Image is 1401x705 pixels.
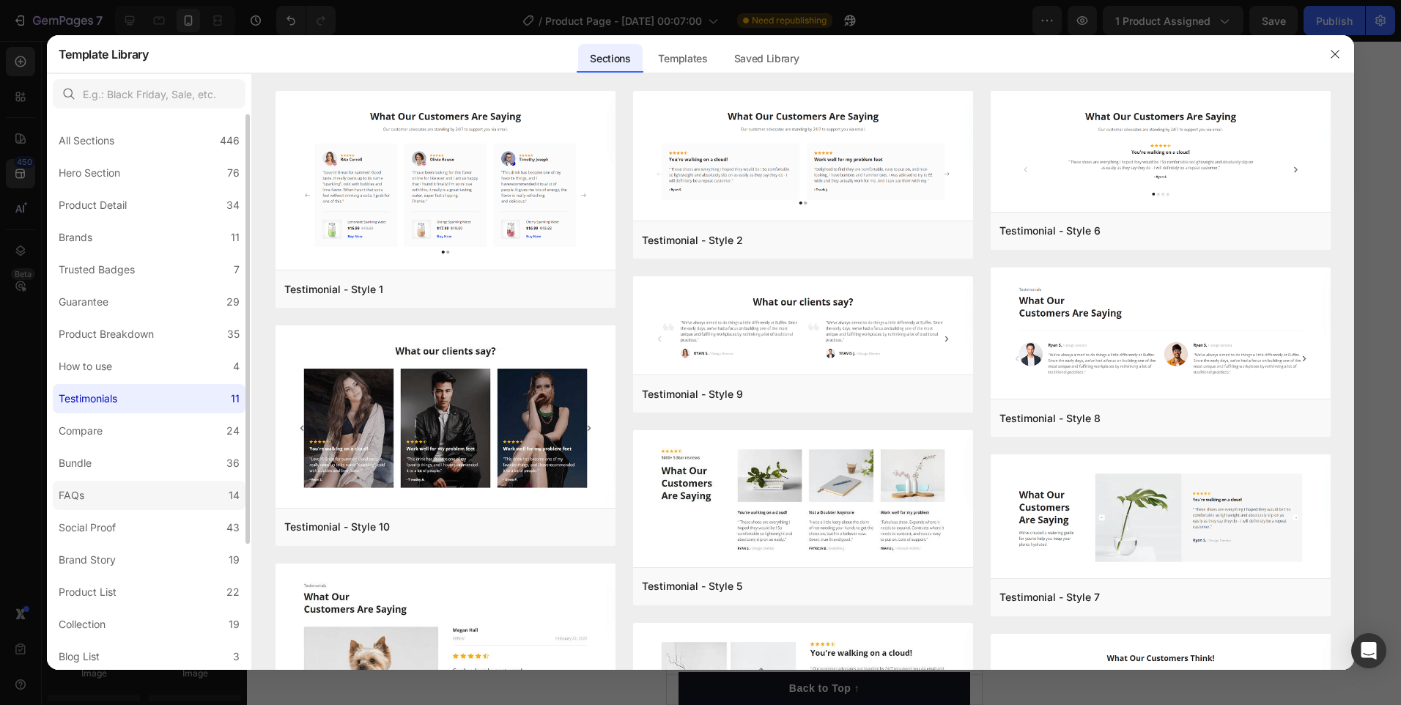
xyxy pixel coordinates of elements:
img: t9.png [633,276,973,377]
div: Add blank section [113,507,202,523]
div: Guarantee [59,293,108,311]
div: Brand Story [59,551,116,569]
div: Product Breakdown [59,325,154,343]
div: Trusted Badges [59,261,135,278]
div: How to use [59,358,112,375]
div: 43 [226,519,240,536]
div: Social Proof [59,519,116,536]
div: Blog List [59,648,100,665]
img: gempages_534376704718668961-5e7c1897-9b80-482e-9c4e-c1213050c2d1.webp [56,303,89,322]
div: 7 [234,261,240,278]
div: Testimonial - Style 10 [284,518,390,536]
div: 22 [226,583,240,601]
div: Testimonial - Style 1 [284,281,383,298]
div: Hero Section [59,164,120,182]
div: 11 [231,229,240,246]
div: 29 [226,293,240,311]
img: gempages_534376704718668961-c4ccba43-ac7b-4f62-b9e6-af2acb2a6f15.webp [205,303,238,322]
div: 4 [233,358,240,375]
h2: Template Library [59,35,149,73]
span: from URL or image [117,476,196,489]
img: t8.png [991,267,1331,402]
img: t7.png [991,454,1331,580]
div: Choose templates [114,407,202,423]
input: E.g.: Black Friday, Sale, etc. [53,79,245,108]
a: Contact Us [130,165,185,180]
div: 36 [226,454,240,472]
img: t2.png [633,91,973,224]
p: Copyright © 2024 GemPages. [16,278,299,292]
div: Open Intercom Messenger [1351,633,1386,668]
img: gempages_534376704718668961-be959d1c-e36e-4c6e-bd9a-5d9c4ce4df29.webp [130,303,163,322]
div: Saved Library [722,44,811,73]
div: Testimonial - Style 5 [642,577,742,595]
div: Compare [59,422,103,440]
div: Product List [59,583,117,601]
span: Add section [12,374,82,390]
div: Testimonials [59,390,117,407]
div: Product Detail [59,196,127,214]
a: Delivery Information [108,109,207,125]
div: Bundle [59,454,92,472]
div: Collection [59,616,106,633]
img: t1.png [276,91,616,273]
img: t6.png [991,91,1331,214]
div: Testimonial - Style 8 [999,410,1101,427]
div: Back to Top ↑ [122,640,193,655]
div: Testimonial - Style 7 [999,588,1100,606]
div: 76 [227,164,240,182]
span: inspired by CRO experts [106,426,207,439]
div: All Sections [59,132,114,150]
div: FAQs [59,487,84,504]
div: Templates [646,44,719,73]
a: Return & Exchange [110,137,204,152]
div: 34 [226,196,240,214]
img: gempages_534376704718668961-1e96d42e-4e76-438b-8261-c63d94b2205d.webp [93,303,126,322]
div: Sections [578,44,642,73]
div: Testimonial - Style 2 [642,232,743,249]
span: then drag & drop elements [102,525,211,539]
div: 446 [220,132,240,150]
div: 19 [229,551,240,569]
div: 35 [227,325,240,343]
div: 24 [226,422,240,440]
a: FAQ [147,81,169,97]
div: Generate layout [119,457,196,473]
div: 14 [229,487,240,504]
img: gempages_534376704718668961-dc469b2e-bb06-499e-a7d0-be0ee159b271.webp [168,303,201,322]
div: 11 [231,390,240,407]
div: 19 [229,616,240,633]
button: Back to Top ↑ [12,631,303,664]
div: Testimonial - Style 6 [999,222,1101,240]
div: Testimonial - Style 9 [642,385,743,403]
div: Brands [59,229,92,246]
div: 3 [233,648,240,665]
img: t10.png [276,325,616,510]
img: t5.png [633,430,973,570]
